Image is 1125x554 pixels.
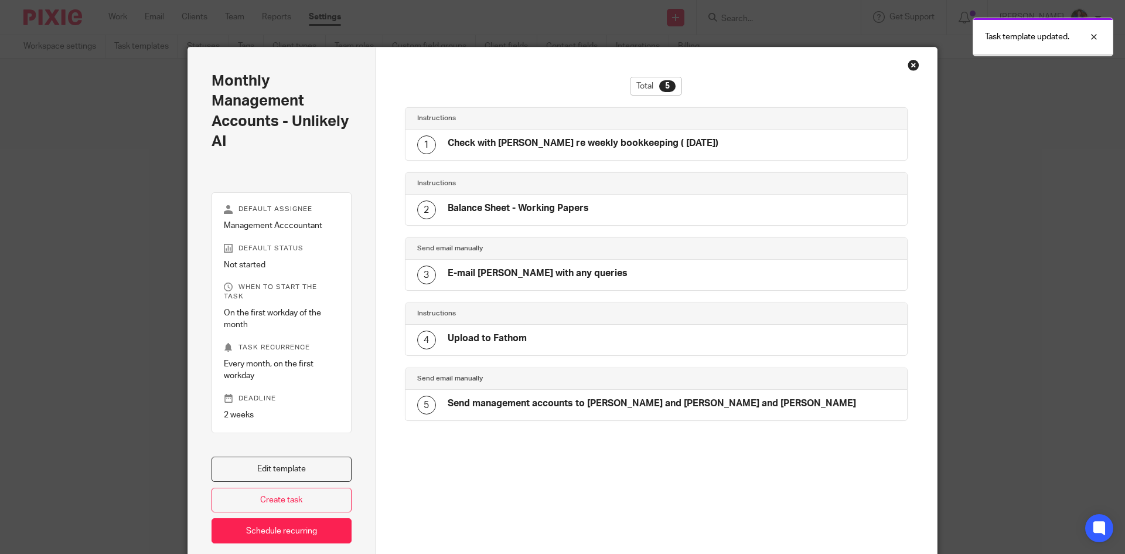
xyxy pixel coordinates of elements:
[417,331,436,349] div: 4
[224,307,339,331] p: On the first workday of the month
[224,205,339,214] p: Default assignee
[224,283,339,301] p: When to start the task
[224,394,339,403] p: Deadline
[224,358,339,382] p: Every month, on the first workday
[417,135,436,154] div: 1
[417,179,656,188] h4: Instructions
[224,409,339,421] p: 2 weeks
[448,202,589,215] h4: Balance Sheet - Working Papers
[908,59,919,71] div: Close this dialog window
[659,80,676,92] div: 5
[417,114,656,123] h4: Instructions
[224,220,339,232] p: Management Acccountant
[224,343,339,352] p: Task recurrence
[417,374,656,383] h4: Send email manually
[630,77,682,96] div: Total
[985,31,1069,43] p: Task template updated.
[212,71,352,151] h2: Monthly Management Accounts - Unlikely AI
[224,244,339,253] p: Default status
[212,518,352,543] a: Schedule recurring
[417,309,656,318] h4: Instructions
[448,332,527,345] h4: Upload to Fathom
[417,266,436,284] div: 3
[224,259,339,271] p: Not started
[448,137,718,149] h4: Check with [PERSON_NAME] re weekly bookkeeping ( [DATE])
[448,397,856,410] h4: Send management accounts to [PERSON_NAME] and [PERSON_NAME] and [PERSON_NAME]
[417,200,436,219] div: 2
[448,267,628,280] h4: E-mail [PERSON_NAME] with any queries
[417,396,436,414] div: 5
[417,244,656,253] h4: Send email manually
[212,488,352,513] a: Create task
[212,457,352,482] a: Edit template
